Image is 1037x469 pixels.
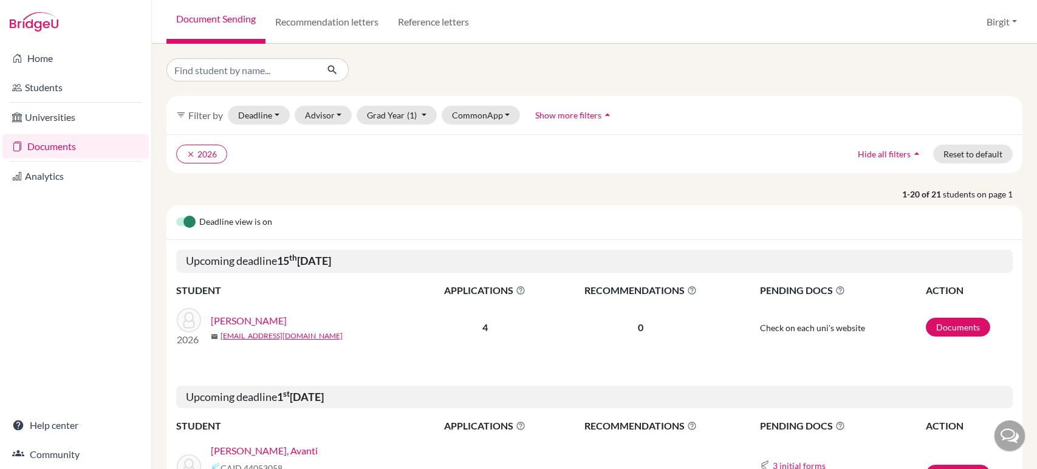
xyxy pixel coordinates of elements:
[902,188,943,200] strong: 1-20 of 21
[2,164,149,188] a: Analytics
[10,12,58,32] img: Bridge-U
[2,75,149,100] a: Students
[2,413,149,437] a: Help center
[277,254,331,267] b: 15 [DATE]
[176,418,419,434] th: STUDENT
[525,106,624,125] button: Show more filtersarrow_drop_up
[2,134,149,159] a: Documents
[176,145,227,163] button: clear2026
[601,109,614,121] i: arrow_drop_up
[283,389,290,399] sup: st
[295,106,352,125] button: Advisor
[760,323,865,333] span: Check on each uni's website
[188,109,223,121] span: Filter by
[442,106,521,125] button: CommonApp
[551,283,730,298] span: RECOMMENDATIONS
[176,282,419,298] th: STUDENT
[535,110,601,120] span: Show more filters
[221,330,343,341] a: [EMAIL_ADDRESS][DOMAIN_NAME]
[981,10,1022,33] button: Birgit
[211,333,218,340] span: mail
[176,386,1013,409] h5: Upcoming deadline
[187,150,195,159] i: clear
[289,253,297,262] sup: th
[176,110,186,120] i: filter_list
[177,308,201,332] img: Patel, Ishaan
[228,106,290,125] button: Deadline
[760,283,925,298] span: PENDING DOCS
[407,110,417,120] span: (1)
[177,332,201,347] p: 2026
[2,105,149,129] a: Universities
[925,282,1013,298] th: ACTION
[166,58,317,81] input: Find student by name...
[551,419,730,433] span: RECOMMENDATIONS
[2,442,149,467] a: Community
[933,145,1013,163] button: Reset to default
[760,419,925,433] span: PENDING DOCS
[2,46,149,70] a: Home
[925,418,1013,434] th: ACTION
[211,443,318,458] a: [PERSON_NAME], Avanti
[199,215,272,230] span: Deadline view is on
[176,250,1013,273] h5: Upcoming deadline
[943,188,1022,200] span: students on page 1
[420,419,550,433] span: APPLICATIONS
[357,106,437,125] button: Grad Year(1)
[911,148,923,160] i: arrow_drop_up
[926,318,990,337] a: Documents
[420,283,550,298] span: APPLICATIONS
[551,320,730,335] p: 0
[211,313,287,328] a: [PERSON_NAME]
[858,149,911,159] span: Hide all filters
[277,390,324,403] b: 1 [DATE]
[847,145,933,163] button: Hide all filtersarrow_drop_up
[482,321,488,333] b: 4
